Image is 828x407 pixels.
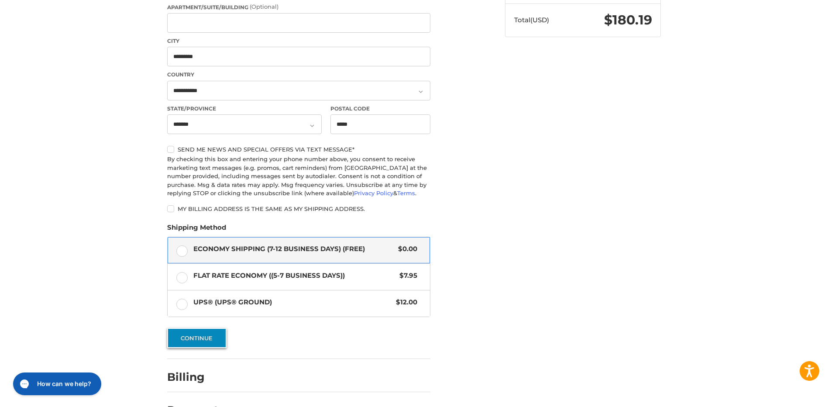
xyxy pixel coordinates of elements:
label: My billing address is the same as my shipping address. [167,205,430,212]
span: $0.00 [394,244,417,254]
label: Send me news and special offers via text message* [167,146,430,153]
span: UPS® (UPS® Ground) [193,297,392,307]
div: By checking this box and entering your phone number above, you consent to receive marketing text ... [167,155,430,198]
iframe: Gorgias live chat messenger [9,369,104,398]
span: Flat Rate Economy ((5-7 Business Days)) [193,271,395,281]
label: State/Province [167,105,322,113]
label: Country [167,71,430,79]
legend: Shipping Method [167,223,226,237]
span: $7.95 [395,271,417,281]
label: Postal Code [330,105,431,113]
span: $12.00 [392,297,417,307]
span: $180.19 [604,12,652,28]
button: Continue [167,328,227,348]
a: Privacy Policy [354,190,393,197]
span: Total (USD) [514,16,549,24]
a: Terms [397,190,415,197]
small: (Optional) [250,3,278,10]
span: Economy Shipping (7-12 Business Days) (Free) [193,244,394,254]
h2: Billing [167,370,218,384]
label: Apartment/Suite/Building [167,3,430,11]
label: City [167,37,430,45]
